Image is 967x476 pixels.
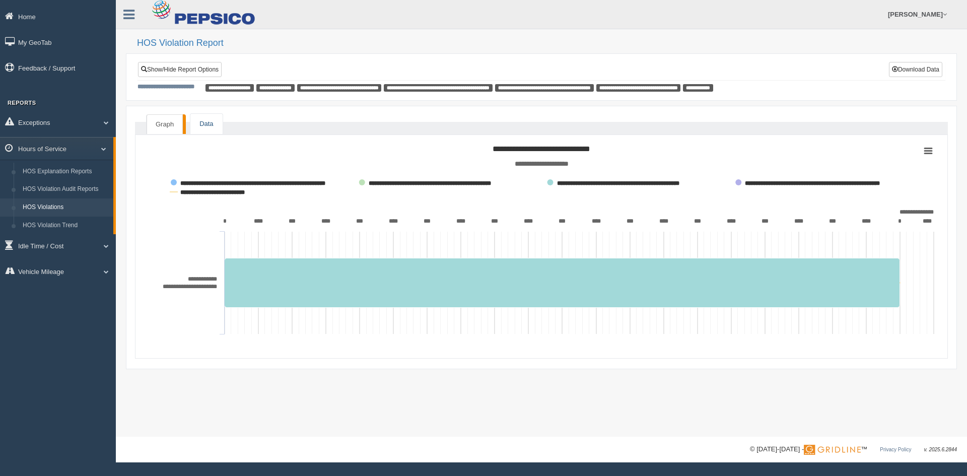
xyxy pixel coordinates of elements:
[889,62,942,77] button: Download Data
[137,38,957,48] h2: HOS Violation Report
[880,447,911,452] a: Privacy Policy
[18,163,113,181] a: HOS Explanation Reports
[18,198,113,217] a: HOS Violations
[190,114,222,134] a: Data
[147,114,183,134] a: Graph
[138,62,222,77] a: Show/Hide Report Options
[18,180,113,198] a: HOS Violation Audit Reports
[804,445,861,455] img: Gridline
[750,444,957,455] div: © [DATE]-[DATE] - ™
[924,447,957,452] span: v. 2025.6.2844
[18,217,113,235] a: HOS Violation Trend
